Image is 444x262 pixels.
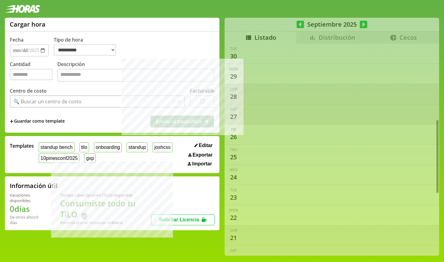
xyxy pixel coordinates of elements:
[84,153,96,163] button: gxp
[10,61,57,83] label: Cantidad
[193,142,215,149] button: Editar
[186,152,215,158] button: Exportar
[153,142,172,152] button: joshcss
[94,142,122,152] button: onboarding
[54,36,121,57] label: Tipo de hora
[10,20,45,28] h1: Cargar hora
[192,161,212,167] span: Importar
[57,69,215,82] textarea: Descripción
[199,143,212,148] span: Editar
[127,142,148,152] button: standup
[5,5,40,13] img: logotipo
[10,118,13,125] span: +
[10,142,34,149] span: Templates
[10,118,65,125] span: +Guardar como template
[60,220,151,225] div: Recordá que se renuevan en
[193,152,213,158] span: Exportar
[190,87,215,94] label: Facturable
[39,153,79,163] button: 10pinesconf2025
[10,203,45,214] h1: 0 días
[10,192,45,203] div: Vacaciones disponibles
[151,214,215,225] button: Solicitar Licencia
[39,142,74,152] button: standup bench
[10,182,58,190] h2: Información útil
[60,198,151,220] h1: Consumiste todo tu TiLO 🍵
[10,214,45,225] div: De otros años: 0 días
[13,98,81,105] div: 🔍 Buscar un centro de costo
[159,217,199,222] span: Solicitar Licencia
[10,69,52,80] input: Cantidad
[112,220,123,225] b: Enero
[57,61,215,83] label: Descripción
[10,36,23,43] label: Fecha
[79,142,89,152] button: tilo
[54,44,116,56] select: Tipo de hora
[10,87,47,94] label: Centro de costo
[60,192,151,198] div: Tiempo Libre Optativo (TiLO) disponible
